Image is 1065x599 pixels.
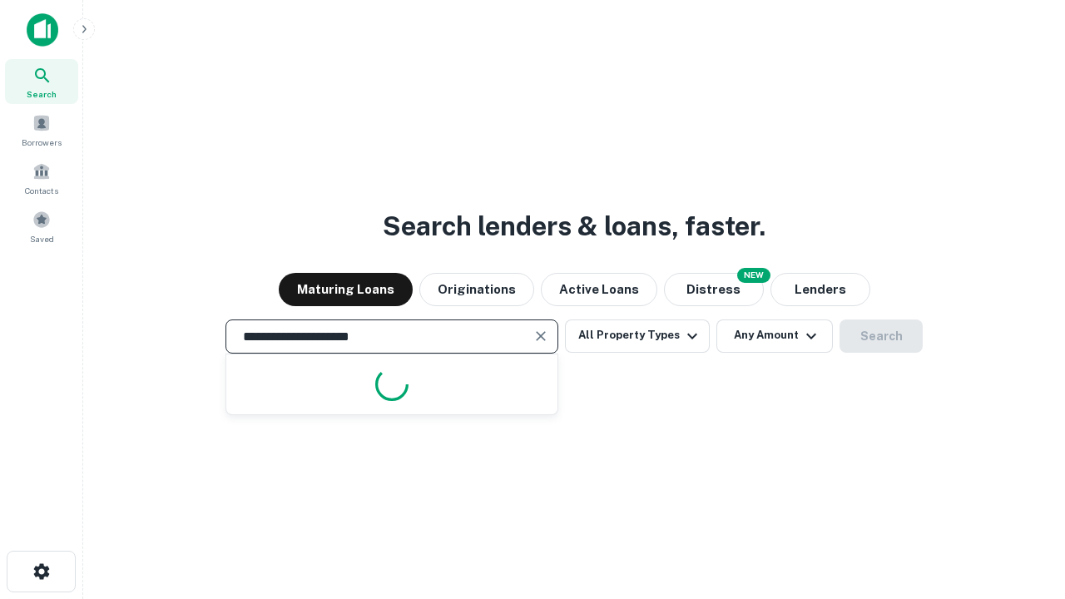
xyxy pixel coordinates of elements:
span: Contacts [25,184,58,197]
h3: Search lenders & loans, faster. [383,206,765,246]
button: All Property Types [565,319,710,353]
button: Search distressed loans with lien and other non-mortgage details. [664,273,764,306]
button: Lenders [770,273,870,306]
button: Maturing Loans [279,273,413,306]
a: Search [5,59,78,104]
a: Borrowers [5,107,78,152]
span: Saved [30,232,54,245]
span: Search [27,87,57,101]
button: Any Amount [716,319,833,353]
span: Borrowers [22,136,62,149]
img: capitalize-icon.png [27,13,58,47]
div: NEW [737,268,770,283]
button: Clear [529,324,552,348]
iframe: Chat Widget [982,466,1065,546]
a: Saved [5,204,78,249]
button: Active Loans [541,273,657,306]
a: Contacts [5,156,78,200]
button: Originations [419,273,534,306]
